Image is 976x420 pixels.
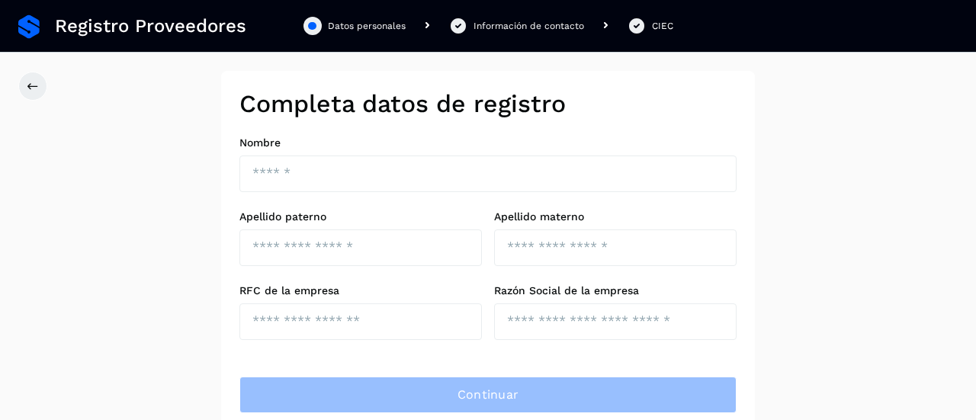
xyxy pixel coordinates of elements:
h2: Completa datos de registro [239,89,737,118]
span: Registro Proveedores [55,15,246,37]
label: Apellido paterno [239,210,482,223]
label: Nombre [239,136,737,149]
label: Razón Social de la empresa [494,284,737,297]
label: Apellido materno [494,210,737,223]
div: Información de contacto [474,19,584,33]
div: Datos personales [328,19,406,33]
span: Continuar [457,386,519,403]
div: CIEC [652,19,673,33]
label: RFC de la empresa [239,284,482,297]
button: Continuar [239,377,737,413]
